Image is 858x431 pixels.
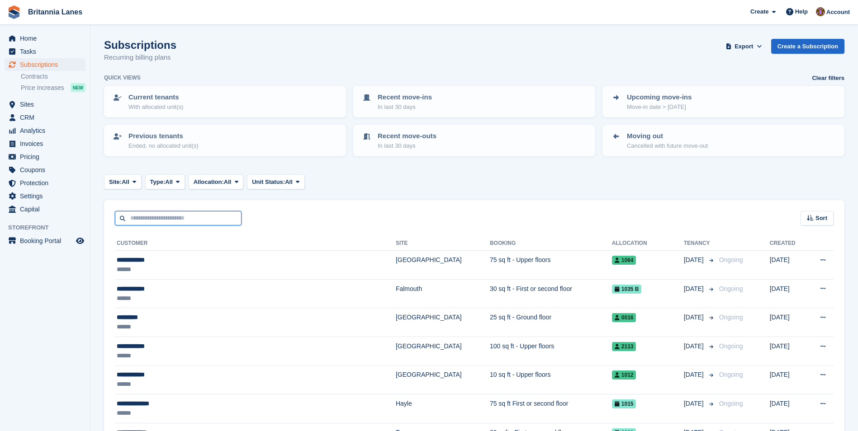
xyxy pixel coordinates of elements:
h6: Quick views [104,74,141,82]
p: In last 30 days [378,141,436,150]
span: 1064 [612,256,636,265]
a: menu [5,234,85,247]
span: Create [750,7,768,16]
td: [GEOGRAPHIC_DATA] [396,308,490,337]
td: Hayle [396,394,490,423]
span: Type: [150,178,166,187]
span: Pricing [20,150,74,163]
span: [DATE] [684,399,706,408]
td: [DATE] [770,251,807,280]
a: menu [5,164,85,176]
a: Current tenants With allocated unit(s) [105,87,345,117]
a: menu [5,203,85,215]
th: Site [396,236,490,251]
h1: Subscriptions [104,39,176,51]
span: Help [795,7,808,16]
td: 75 sq ft First or second floor [490,394,612,423]
span: Protection [20,177,74,189]
th: Allocation [612,236,684,251]
span: All [122,178,129,187]
span: Ongoing [719,342,743,350]
span: Ongoing [719,285,743,292]
th: Tenancy [684,236,716,251]
a: Recent move-outs In last 30 days [354,126,594,155]
a: Contracts [21,72,85,81]
button: Unit Status: All [247,174,304,189]
span: CRM [20,111,74,124]
p: Current tenants [128,92,183,103]
span: [DATE] [684,255,706,265]
th: Created [770,236,807,251]
td: [GEOGRAPHIC_DATA] [396,365,490,394]
span: 0016 [612,313,636,322]
span: 1015 [612,399,636,408]
td: 30 sq ft - First or second floor [490,279,612,308]
span: Tasks [20,45,74,58]
p: With allocated unit(s) [128,103,183,112]
p: In last 30 days [378,103,432,112]
span: [DATE] [684,370,706,379]
a: menu [5,124,85,137]
a: Moving out Cancelled with future move-out [603,126,844,155]
span: Ongoing [719,314,743,321]
th: Customer [115,236,396,251]
span: Ongoing [719,256,743,263]
a: Previous tenants Ended, no allocated unit(s) [105,126,345,155]
td: 100 sq ft - Upper floors [490,337,612,365]
p: Recent move-ins [378,92,432,103]
span: Ongoing [719,371,743,378]
span: Analytics [20,124,74,137]
td: [DATE] [770,337,807,365]
td: [GEOGRAPHIC_DATA] [396,337,490,365]
td: [DATE] [770,308,807,337]
img: stora-icon-8386f47178a22dfd0bd8f6a31ec36ba5ce8667c1dd55bd0f319d3a0aa187defe.svg [7,5,21,19]
span: Allocation: [194,178,224,187]
span: 1035 B [612,285,642,294]
button: Export [724,39,764,54]
span: Sites [20,98,74,111]
td: [DATE] [770,365,807,394]
span: Coupons [20,164,74,176]
div: NEW [71,83,85,92]
span: All [224,178,232,187]
p: Ended, no allocated unit(s) [128,141,199,150]
span: Storefront [8,223,90,232]
span: Export [735,42,753,51]
td: [GEOGRAPHIC_DATA] [396,251,490,280]
span: Subscriptions [20,58,74,71]
a: menu [5,98,85,111]
span: 2113 [612,342,636,351]
a: menu [5,137,85,150]
a: menu [5,111,85,124]
span: 1012 [612,370,636,379]
span: Invoices [20,137,74,150]
span: Site: [109,178,122,187]
span: Home [20,32,74,45]
span: [DATE] [684,342,706,351]
span: Capital [20,203,74,215]
img: Andy Collier [816,7,825,16]
a: Create a Subscription [771,39,844,54]
span: Ongoing [719,400,743,407]
a: menu [5,58,85,71]
td: 75 sq ft - Upper floors [490,251,612,280]
span: All [165,178,173,187]
td: 25 sq ft - Ground floor [490,308,612,337]
a: menu [5,150,85,163]
p: Move-in date > [DATE] [627,103,692,112]
p: Recurring billing plans [104,52,176,63]
span: Price increases [21,84,64,92]
span: Booking Portal [20,234,74,247]
span: Sort [815,214,827,223]
a: Upcoming move-ins Move-in date > [DATE] [603,87,844,117]
button: Type: All [145,174,185,189]
span: Unit Status: [252,178,285,187]
td: 10 sq ft - Upper floors [490,365,612,394]
span: Account [826,8,850,17]
button: Allocation: All [189,174,244,189]
a: Preview store [75,235,85,246]
p: Upcoming move-ins [627,92,692,103]
td: [DATE] [770,394,807,423]
span: Settings [20,190,74,202]
a: menu [5,190,85,202]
